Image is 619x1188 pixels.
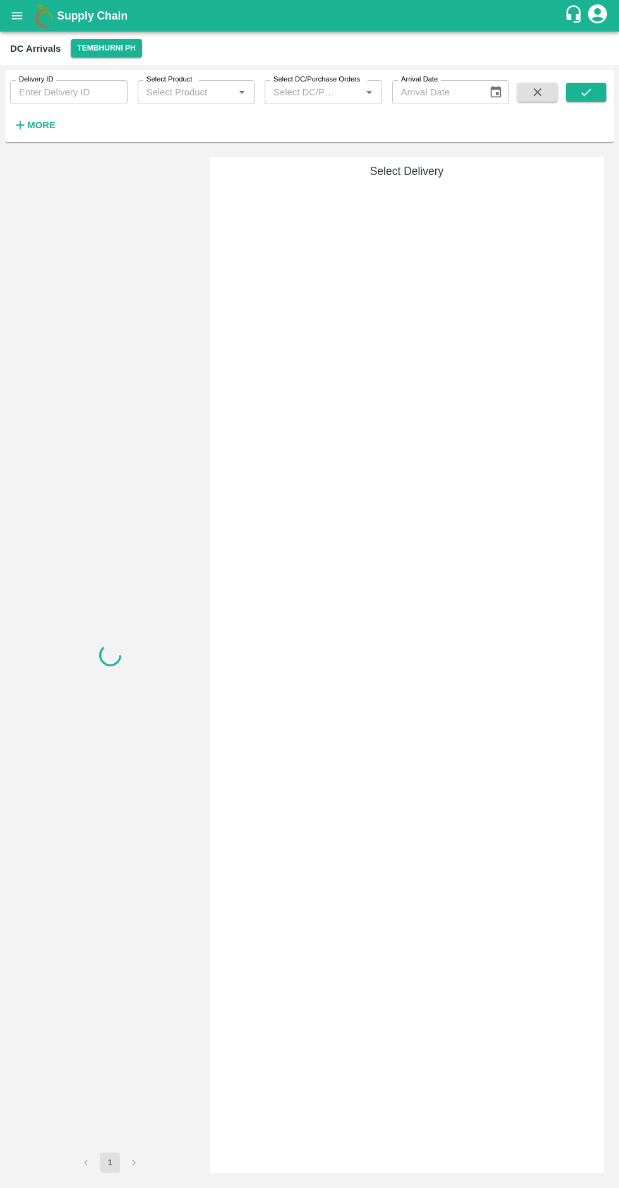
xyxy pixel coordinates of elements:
[19,75,53,85] label: Delivery ID
[57,7,564,25] a: Supply Chain
[401,75,438,85] label: Arrival Date
[27,120,56,130] strong: More
[10,40,61,57] div: DC Arrivals
[268,84,341,100] input: Select DC/Purchase Orders
[484,80,508,104] button: Choose date
[586,3,609,29] div: account of current user
[3,1,32,30] button: open drawer
[10,114,59,136] button: More
[100,1153,120,1173] button: page 1
[141,84,231,100] input: Select Product
[273,75,360,85] label: Select DC/Purchase Orders
[32,3,57,28] img: logo
[234,84,250,100] button: Open
[74,1153,146,1173] nav: pagination navigation
[10,80,128,104] input: Enter Delivery ID
[147,75,192,85] label: Select Product
[215,162,599,180] h6: Select Delivery
[361,84,377,100] button: Open
[564,4,586,27] div: customer-support
[71,39,141,57] button: Select DC
[392,80,479,104] input: Arrival Date
[57,9,128,22] b: Supply Chain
